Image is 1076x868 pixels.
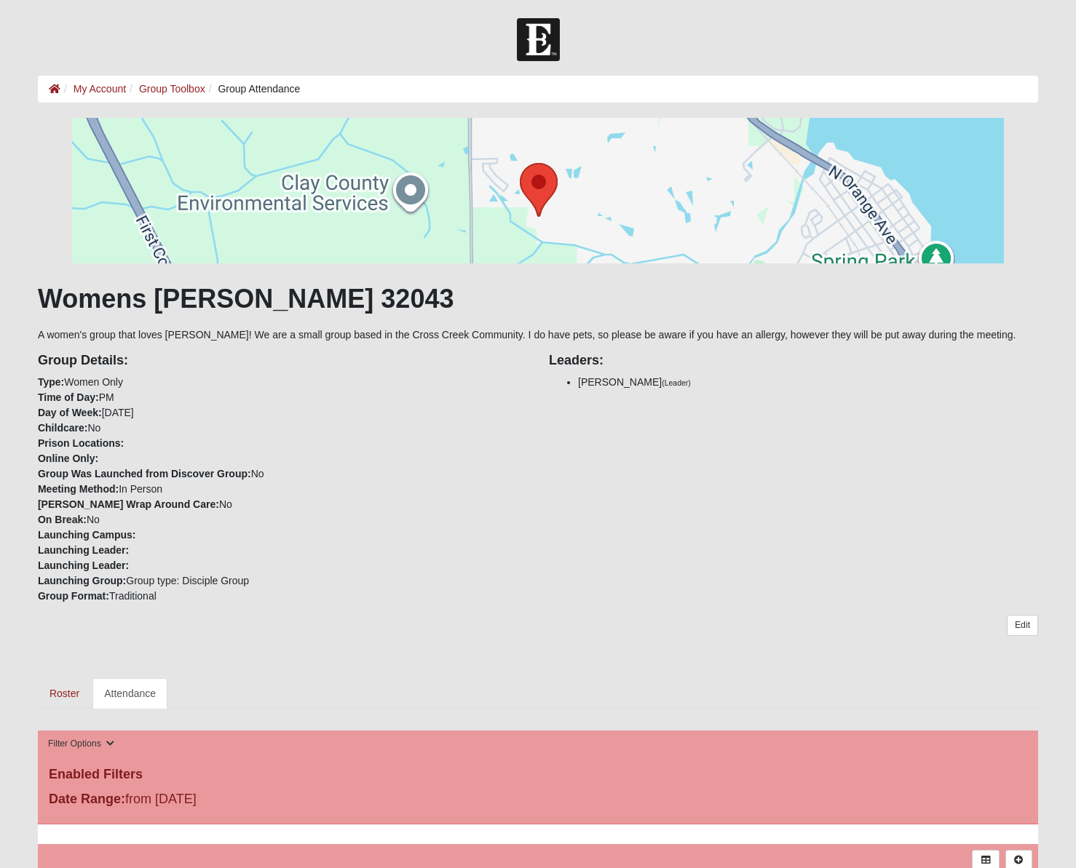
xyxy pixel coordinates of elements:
a: Edit [1007,615,1038,636]
a: My Account [74,83,126,95]
strong: Group Was Launched from Discover Group: [38,468,251,479]
li: [PERSON_NAME] [578,375,1038,390]
h4: Group Details: [38,353,527,369]
li: Group Attendance [205,81,301,97]
strong: Group Format: [38,590,109,602]
strong: Launching Leader: [38,544,129,556]
strong: Childcare: [38,422,87,434]
strong: Meeting Method: [38,483,119,495]
div: from [DATE] [38,789,371,813]
h1: Womens [PERSON_NAME] 32043 [38,283,1038,314]
button: Filter Options [44,736,119,752]
h4: Leaders: [549,353,1038,369]
strong: On Break: [38,514,87,525]
a: Attendance [92,678,167,709]
h4: Enabled Filters [49,767,1027,783]
img: Church of Eleven22 Logo [517,18,560,61]
strong: Online Only: [38,453,98,464]
small: (Leader) [662,378,691,387]
strong: Prison Locations: [38,437,124,449]
strong: Launching Leader: [38,560,129,571]
div: A women's group that loves [PERSON_NAME]! We are a small group based in the Cross Creek Community... [38,118,1038,709]
strong: Time of Day: [38,391,99,403]
strong: Launching Campus: [38,529,136,541]
strong: Type: [38,376,64,388]
label: Date Range: [49,789,125,809]
div: Women Only PM [DATE] No No In Person No No Group type: Disciple Group Traditional [27,343,538,604]
a: Group Toolbox [139,83,205,95]
a: Roster [38,678,91,709]
strong: Day of Week: [38,407,102,418]
strong: [PERSON_NAME] Wrap Around Care: [38,498,219,510]
strong: Launching Group: [38,575,126,586]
